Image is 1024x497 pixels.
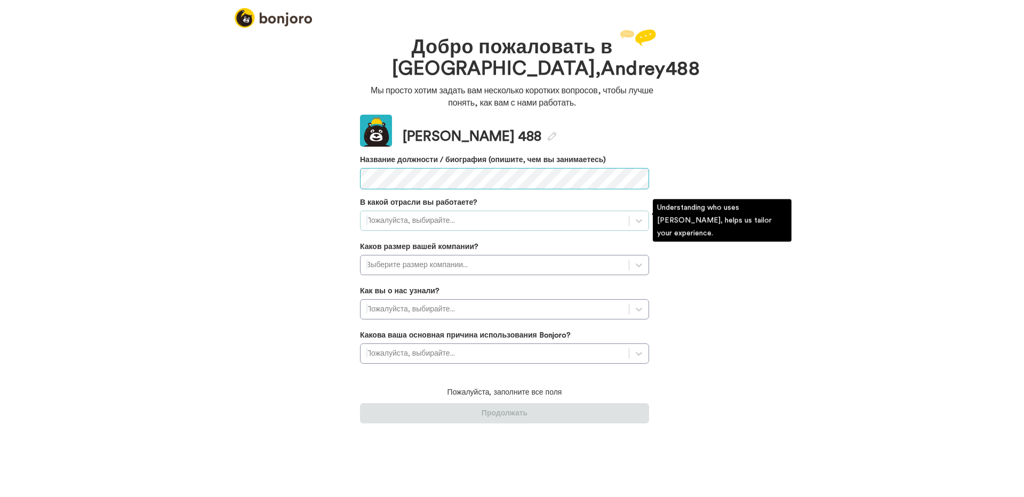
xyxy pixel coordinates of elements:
[403,130,541,143] ya-tr-span: [PERSON_NAME] 488
[235,8,312,28] img: logo_full.png
[360,287,439,295] ya-tr-span: Как вы о нас узнали?
[360,243,478,251] ya-tr-span: Каков размер вашей компании?
[447,389,562,396] ya-tr-span: Пожалуйста, заполните все поля
[360,156,606,164] ya-tr-span: Название должности / биография (опишите, чем вы занимаетесь)
[392,38,612,78] ya-tr-span: Добро пожаловать в [GEOGRAPHIC_DATA],
[620,29,656,46] img: reply.svg
[360,403,649,423] button: Продолжать
[360,332,571,339] ya-tr-span: Какова ваша основная причина использования Bonjoro?
[601,59,700,78] ya-tr-span: Andrey488
[653,199,791,242] div: Understanding who uses [PERSON_NAME], helps us tailor your experience.
[360,199,477,206] ya-tr-span: В какой отрасли вы работаете?
[482,410,527,417] ya-tr-span: Продолжать
[371,86,653,107] ya-tr-span: Мы просто хотим задать вам несколько коротких вопросов, чтобы лучше понять, как вам с нами работать.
